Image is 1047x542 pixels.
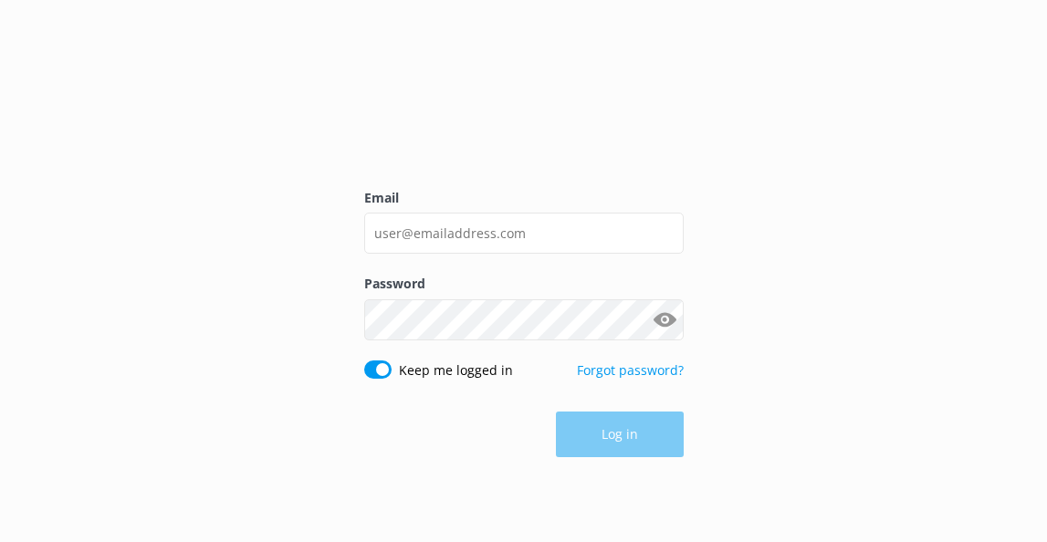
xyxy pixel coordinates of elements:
[577,361,684,379] a: Forgot password?
[364,274,684,294] label: Password
[364,213,684,254] input: user@emailaddress.com
[647,301,684,338] button: Show password
[399,360,513,380] label: Keep me logged in
[364,188,684,208] label: Email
